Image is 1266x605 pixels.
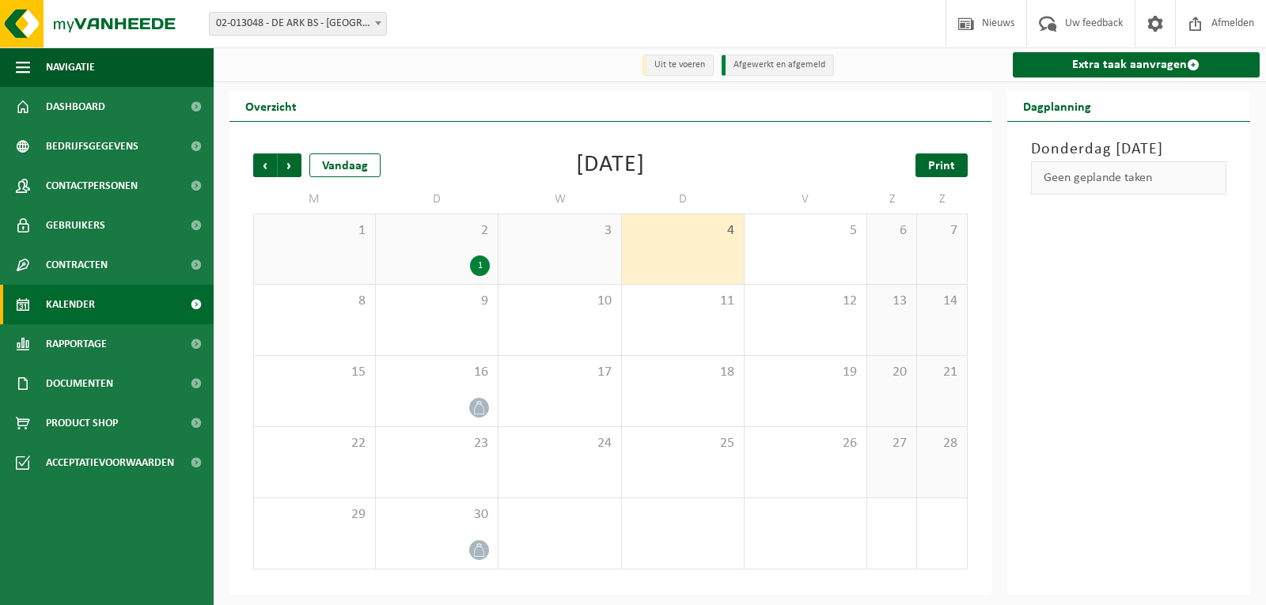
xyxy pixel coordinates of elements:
span: 14 [925,293,958,310]
td: M [253,185,376,214]
span: 13 [875,293,908,310]
h2: Overzicht [229,90,313,121]
span: 16 [384,364,490,381]
span: Documenten [46,364,113,403]
span: 18 [630,364,736,381]
span: 1 [262,222,367,240]
span: 02-013048 - DE ARK BS - OEKENE [210,13,386,35]
span: 8 [262,293,367,310]
span: 17 [506,364,612,381]
span: 29 [262,506,367,524]
span: 12 [752,293,859,310]
li: Uit te voeren [642,55,714,76]
h2: Dagplanning [1007,90,1107,121]
span: 4 [630,222,736,240]
span: Navigatie [46,47,95,87]
div: 1 [470,255,490,276]
span: 20 [875,364,908,381]
span: 7 [925,222,958,240]
span: Rapportage [46,324,107,364]
span: Contactpersonen [46,166,138,206]
span: Kalender [46,285,95,324]
span: 3 [506,222,612,240]
td: W [498,185,621,214]
span: 10 [506,293,612,310]
span: 5 [752,222,859,240]
span: 30 [384,506,490,524]
span: 9 [384,293,490,310]
td: V [745,185,867,214]
span: 02-013048 - DE ARK BS - OEKENE [209,12,387,36]
span: Gebruikers [46,206,105,245]
span: Volgende [278,153,301,177]
div: Vandaag [309,153,381,177]
span: 11 [630,293,736,310]
span: 2 [384,222,490,240]
span: Print [928,160,955,172]
span: 19 [752,364,859,381]
span: 28 [925,435,958,452]
a: Print [915,153,968,177]
span: 21 [925,364,958,381]
div: Geen geplande taken [1031,161,1227,195]
a: Extra taak aanvragen [1013,52,1260,78]
td: Z [867,185,917,214]
span: Dashboard [46,87,105,127]
h3: Donderdag [DATE] [1031,138,1227,161]
span: Acceptatievoorwaarden [46,443,174,482]
span: Product Shop [46,403,118,443]
td: D [376,185,498,214]
span: 22 [262,435,367,452]
span: 23 [384,435,490,452]
span: 27 [875,435,908,452]
span: 25 [630,435,736,452]
span: 26 [752,435,859,452]
td: Z [917,185,967,214]
span: 24 [506,435,612,452]
span: 15 [262,364,367,381]
span: Bedrijfsgegevens [46,127,138,166]
span: 6 [875,222,908,240]
span: Contracten [46,245,108,285]
div: [DATE] [576,153,645,177]
td: D [622,185,745,214]
span: Vorige [253,153,277,177]
li: Afgewerkt en afgemeld [722,55,834,76]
